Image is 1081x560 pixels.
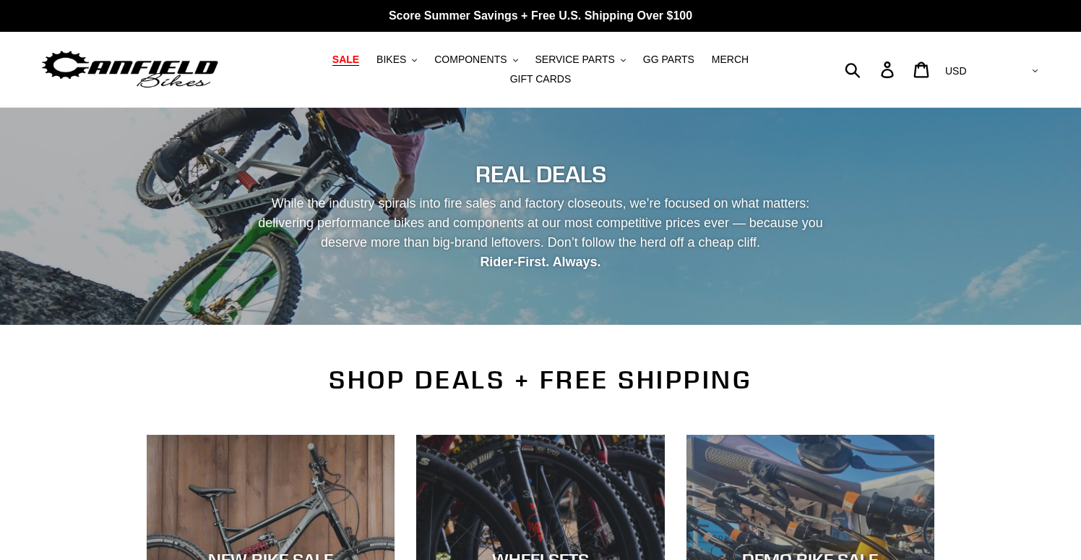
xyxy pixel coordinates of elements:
button: COMPONENTS [427,50,525,69]
a: GIFT CARDS [503,69,579,89]
input: Search [853,54,890,85]
button: BIKES [369,50,424,69]
strong: Rider-First. Always. [480,255,600,269]
a: GG PARTS [636,50,702,69]
p: While the industry spirals into fire sales and factory closeouts, we’re focused on what matters: ... [245,194,836,272]
button: SERVICE PARTS [527,50,632,69]
h2: REAL DEALS [147,161,934,188]
span: MERCH [712,54,749,66]
a: SALE [325,50,366,69]
span: BIKES [376,54,406,66]
span: GG PARTS [643,54,694,66]
span: COMPONENTS [434,54,507,66]
a: MERCH [705,50,756,69]
h2: SHOP DEALS + FREE SHIPPING [147,365,934,395]
span: SERVICE PARTS [535,54,614,66]
img: Canfield Bikes [40,47,220,93]
span: SALE [332,54,359,66]
span: GIFT CARDS [510,73,572,85]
